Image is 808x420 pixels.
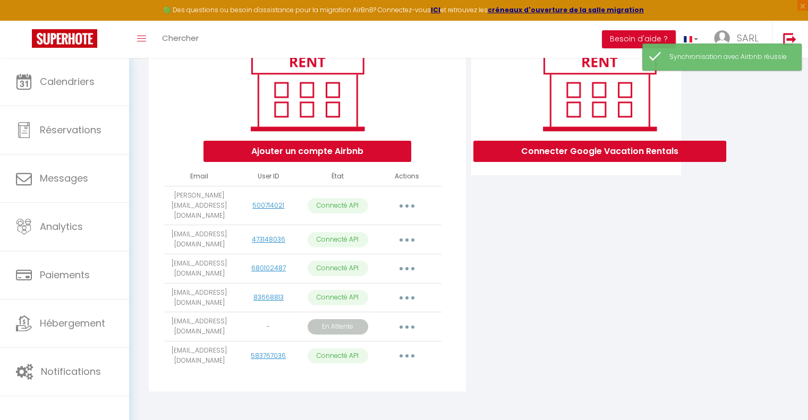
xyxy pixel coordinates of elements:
th: Actions [372,167,441,186]
p: Connecté API [308,261,368,276]
span: Messages [40,172,88,185]
td: [EMAIL_ADDRESS][DOMAIN_NAME] [165,254,234,284]
a: 83668813 [253,293,284,302]
span: Hébergement [40,316,105,330]
p: Connecté API [308,290,368,305]
p: Connecté API [308,198,368,213]
p: Connecté API [308,348,368,364]
a: 583767036 [251,351,286,360]
button: Connecter Google Vacation Rentals [473,141,726,162]
span: Chercher [162,32,199,44]
button: Ajouter un compte Airbnb [203,141,411,162]
p: Connecté API [308,232,368,247]
td: [PERSON_NAME][EMAIL_ADDRESS][DOMAIN_NAME] [165,186,234,225]
a: ... SARL [706,21,772,58]
a: 680102487 [251,263,286,272]
span: Calendriers [40,75,95,88]
td: [EMAIL_ADDRESS][DOMAIN_NAME] [165,341,234,371]
div: - [238,322,299,332]
button: Ouvrir le widget de chat LiveChat [8,4,40,36]
th: User ID [234,167,303,186]
span: SARL [737,31,759,45]
img: rent.png [532,33,667,135]
span: Notifications [41,365,101,378]
img: ... [714,30,730,46]
span: Réservations [40,123,101,136]
p: En Attente [308,319,368,335]
a: 500714021 [252,201,284,210]
a: créneaux d'ouverture de la salle migration [488,5,644,14]
a: 473148036 [252,235,285,244]
img: rent.png [240,33,375,135]
span: Analytics [40,220,83,233]
th: Email [165,167,234,186]
div: Synchronisation avec Airbnb réussie [669,52,790,62]
a: Chercher [154,21,207,58]
td: [EMAIL_ADDRESS][DOMAIN_NAME] [165,225,234,254]
td: [EMAIL_ADDRESS][DOMAIN_NAME] [165,312,234,341]
td: [EMAIL_ADDRESS][DOMAIN_NAME] [165,283,234,312]
img: Super Booking [32,29,97,48]
th: État [303,167,372,186]
button: Besoin d'aide ? [602,30,676,48]
a: ICI [431,5,440,14]
span: Paiements [40,268,90,281]
img: logout [783,32,796,46]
